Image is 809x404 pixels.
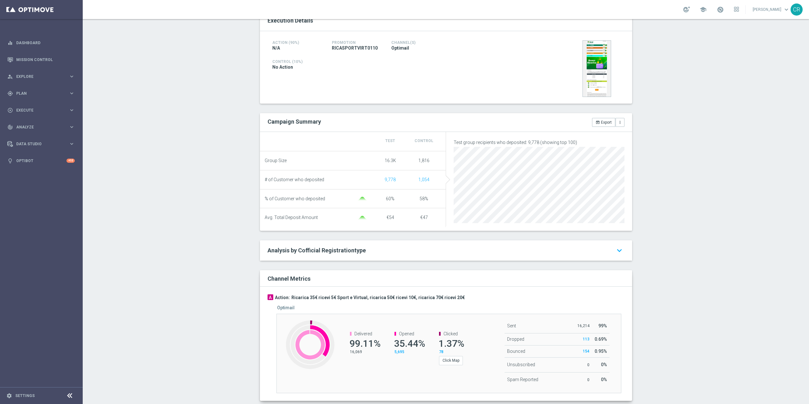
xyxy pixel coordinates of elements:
[385,158,396,163] span: 16.3K
[69,90,75,96] i: keyboard_arrow_right
[596,120,600,125] i: open_in_browser
[439,350,443,354] span: 78
[700,6,707,13] span: school
[783,6,790,13] span: keyboard_arrow_down
[268,275,310,282] h2: Channel Metrics
[7,74,69,79] div: Explore
[385,177,396,182] span: Show unique customers
[614,245,624,256] i: keyboard_arrow_down
[268,17,313,24] span: Execution Details
[7,74,13,79] i: person_search
[598,323,607,328] span: 99%
[265,196,325,202] span: % of Customer who deposited
[7,91,75,96] button: gps_fixed Plan keyboard_arrow_right
[7,141,75,147] button: Data Studio keyboard_arrow_right
[16,142,69,146] span: Data Studio
[69,107,75,113] i: keyboard_arrow_right
[583,349,589,353] span: 154
[7,40,75,45] button: equalizer Dashboard
[275,295,290,300] h3: Action:
[601,362,607,367] span: 0%
[7,107,69,113] div: Execute
[356,197,369,201] img: gaussianGreen.svg
[7,107,13,113] i: play_circle_outline
[272,45,280,51] span: N/A
[439,338,464,349] span: 1.37%
[577,323,589,328] p: 16,214
[272,64,293,70] span: No Action
[791,3,803,16] div: CR
[507,349,525,354] span: Bounced
[443,331,458,336] span: Clicked
[592,118,615,127] button: open_in_browser Export
[7,34,75,51] div: Dashboard
[7,74,75,79] button: person_search Explore keyboard_arrow_right
[387,215,394,220] span: €54
[420,215,428,220] span: €47
[7,124,69,130] div: Analyze
[66,159,75,163] div: +10
[265,158,287,163] span: Group Size
[291,295,465,300] h3: Ricarica 35€ ricevi 5€ Sport e Virtual, ricarica 50€ ricevi 10€, ricarica 70€ ricevi 20€
[16,75,69,79] span: Explore
[7,141,69,147] div: Data Studio
[595,337,607,342] span: 0.69%
[7,91,69,96] div: Plan
[16,92,69,95] span: Plan
[7,152,75,169] div: Optibot
[507,362,535,367] span: Unsubscribed
[16,34,75,51] a: Dashboard
[332,40,382,45] h4: Promotion
[454,140,624,145] p: Test group recipients who deposited: 9,778 (showing top 100)
[268,294,273,300] div: A
[350,338,380,349] span: 99.11%
[7,158,13,164] i: lightbulb
[16,152,66,169] a: Optibot
[415,139,433,143] span: Control
[418,177,429,182] span: Show unique customers
[15,394,35,398] a: Settings
[7,124,13,130] i: track_changes
[399,331,414,336] span: Opened
[6,393,12,399] i: settings
[386,196,394,201] span: 60%
[420,196,428,201] span: 58%
[268,274,628,283] div: Channel Metrics
[601,377,607,382] span: 0%
[507,337,524,342] span: Dropped
[69,73,75,79] i: keyboard_arrow_right
[752,5,791,14] a: [PERSON_NAME]keyboard_arrow_down
[7,91,13,96] i: gps_fixed
[577,377,589,382] p: 0
[7,158,75,163] button: lightbulb Optibot +10
[268,247,366,254] span: Analysis by Cofficial Registrationtype
[7,51,75,68] div: Mission Control
[69,124,75,130] i: keyboard_arrow_right
[265,177,324,182] span: # of Customer who deposited
[350,349,379,354] p: 16,069
[354,331,372,336] span: Delivered
[7,108,75,113] button: play_circle_outline Execute keyboard_arrow_right
[272,59,501,64] h4: Control (10%)
[391,45,409,51] span: Optimail
[507,377,538,382] span: Spam Reported
[577,362,589,367] p: 0
[277,305,295,310] h5: Optimail
[394,350,404,354] span: 5,695
[385,139,395,143] span: Test
[595,349,607,354] span: 0.95%
[7,40,13,46] i: equalizer
[618,120,622,125] i: more_vert
[583,337,589,341] span: 113
[7,125,75,130] button: track_changes Analyze keyboard_arrow_right
[7,57,75,62] button: Mission Control
[616,118,624,127] button: more_vert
